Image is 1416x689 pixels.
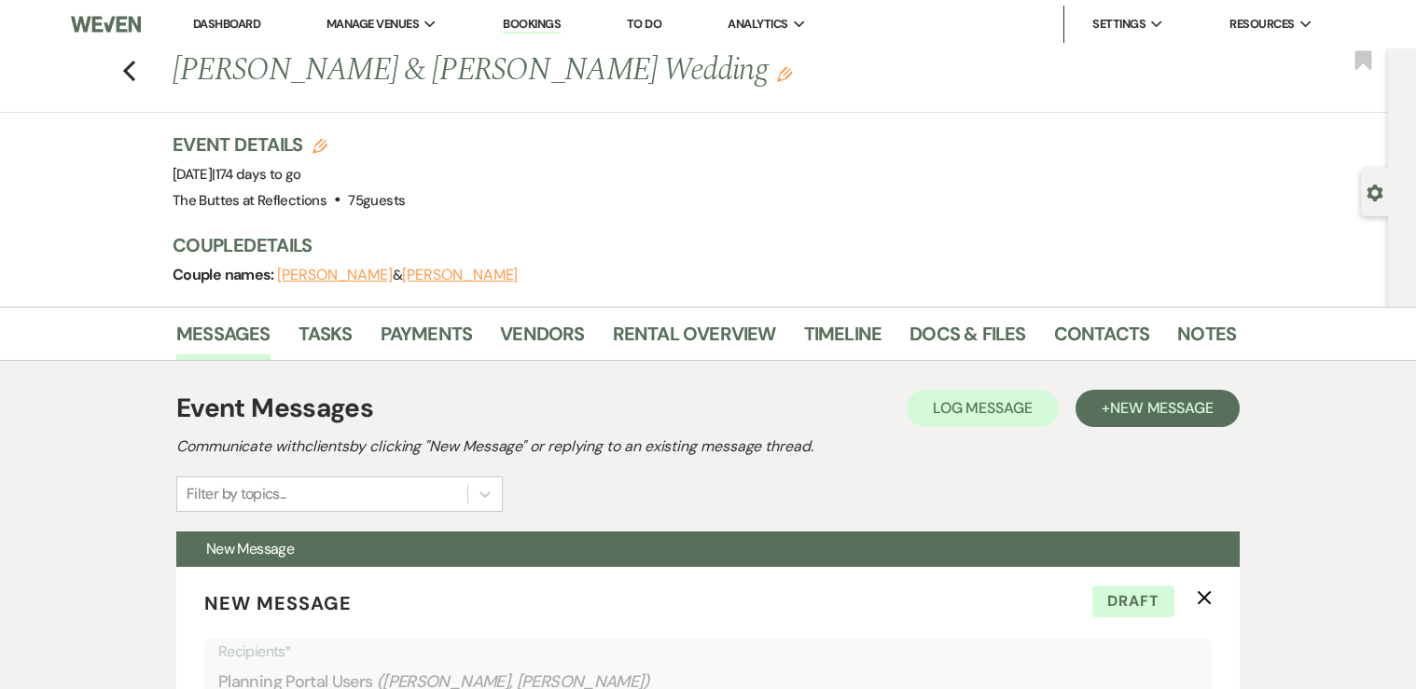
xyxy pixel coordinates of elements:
button: Log Message [907,390,1059,427]
span: New Message [1110,398,1214,418]
span: Draft [1092,586,1174,617]
a: Bookings [503,16,561,34]
span: [DATE] [173,165,301,184]
button: Open lead details [1367,183,1383,200]
a: Vendors [500,319,584,360]
a: Notes [1177,319,1236,360]
span: & [277,266,518,284]
span: New Message [206,539,294,558]
a: Rental Overview [613,319,776,360]
a: Payments [381,319,473,360]
button: Edit [777,65,792,82]
button: +New Message [1076,390,1240,427]
button: [PERSON_NAME] [277,268,393,282]
a: Docs & Files [909,319,1025,360]
div: Filter by topics... [187,483,286,505]
a: Tasks [298,319,353,360]
a: To Do [627,16,661,32]
span: 174 days to go [215,165,301,184]
span: Log Message [933,398,1033,418]
span: Settings [1092,15,1145,34]
span: Manage Venues [326,15,419,34]
img: Weven Logo [71,5,141,44]
h3: Event Details [173,131,405,158]
a: Dashboard [193,16,260,32]
span: 75 guests [348,191,405,210]
a: Contacts [1054,319,1150,360]
span: Analytics [728,15,787,34]
a: Messages [176,319,271,360]
a: Timeline [804,319,882,360]
h1: [PERSON_NAME] & [PERSON_NAME] Wedding [173,48,1008,93]
span: The Buttes at Reflections [173,191,326,210]
h1: Event Messages [176,389,373,428]
span: Resources [1229,15,1294,34]
span: | [212,165,300,184]
span: Couple names: [173,265,277,284]
h3: Couple Details [173,232,1217,258]
p: Recipients* [218,640,1198,664]
button: [PERSON_NAME] [402,268,518,282]
h2: Communicate with clients by clicking "New Message" or replying to an existing message thread. [176,435,1240,458]
span: New Message [204,591,352,615]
